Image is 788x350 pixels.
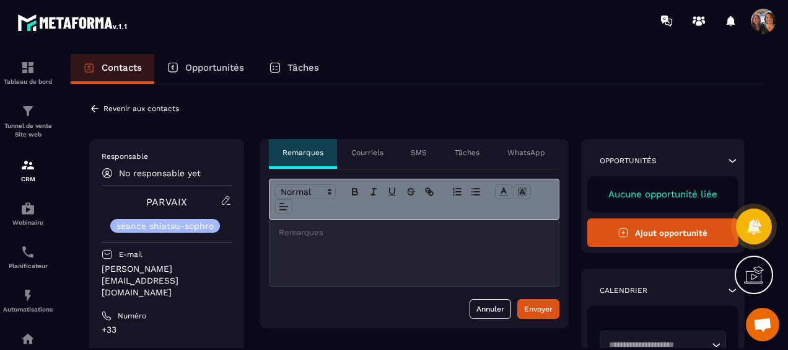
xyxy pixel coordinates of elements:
[600,189,727,200] p: Aucune opportunité liée
[3,51,53,94] a: formationformationTableau de bord
[102,324,232,336] p: +33
[3,94,53,148] a: formationformationTunnel de vente Site web
[3,306,53,313] p: Automatisations
[3,262,53,269] p: Planificateur
[20,331,35,346] img: automations
[102,62,142,73] p: Contacts
[20,158,35,173] img: formation
[600,285,647,295] p: Calendrier
[146,196,187,208] a: PARVAIX
[287,62,319,73] p: Tâches
[746,308,779,341] div: Ouvrir le chat
[185,62,244,73] p: Opportunités
[103,104,179,113] p: Revenir aux contacts
[118,311,146,321] p: Numéro
[119,168,201,178] p: No responsable yet
[116,222,214,230] p: séance shiatsu-sophro
[3,279,53,322] a: automationsautomationsAutomatisations
[102,151,232,161] p: Responsable
[351,148,383,158] p: Courriels
[20,201,35,216] img: automations
[20,60,35,75] img: formation
[20,104,35,119] img: formation
[256,54,331,84] a: Tâches
[3,235,53,279] a: schedulerschedulerPlanificateur
[517,299,559,319] button: Envoyer
[600,156,657,166] p: Opportunités
[20,288,35,303] img: automations
[282,148,323,158] p: Remarques
[154,54,256,84] a: Opportunités
[3,122,53,139] p: Tunnel de vente Site web
[524,303,553,315] div: Envoyer
[411,148,427,158] p: SMS
[455,148,479,158] p: Tâches
[470,299,511,319] button: Annuler
[507,148,545,158] p: WhatsApp
[119,249,142,259] p: E-mail
[3,78,53,85] p: Tableau de bord
[3,192,53,235] a: automationsautomationsWebinaire
[20,245,35,259] img: scheduler
[587,218,739,247] button: Ajout opportunité
[3,148,53,192] a: formationformationCRM
[3,219,53,226] p: Webinaire
[3,176,53,182] p: CRM
[71,54,154,84] a: Contacts
[17,11,129,34] img: logo
[102,263,232,298] p: [PERSON_NAME][EMAIL_ADDRESS][DOMAIN_NAME]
